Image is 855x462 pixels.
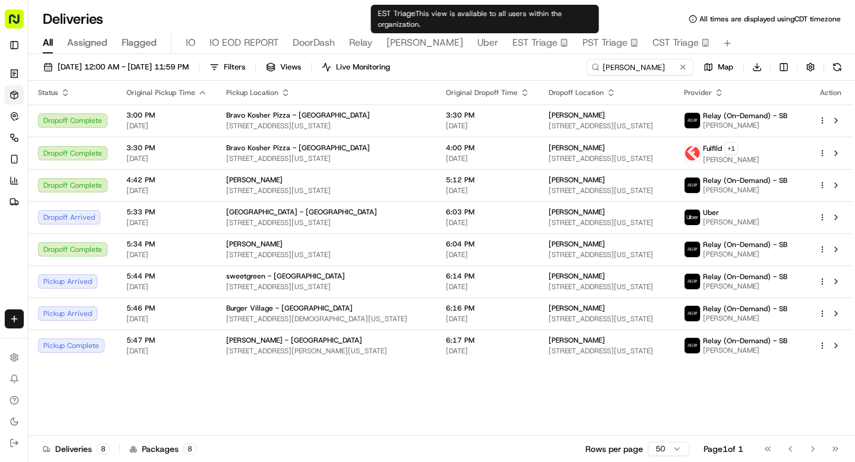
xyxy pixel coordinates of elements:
span: Relay (On-Demand) - SB [703,240,787,249]
span: Dropoff Location [549,88,604,97]
span: Bravo Kosher Pizza - [GEOGRAPHIC_DATA] [226,143,370,153]
div: EST Triage [371,5,599,33]
span: This view is available to all users within the organization. [378,9,562,29]
span: [STREET_ADDRESS][US_STATE] [549,346,665,356]
span: All [43,36,53,50]
button: Refresh [829,59,845,75]
span: [DATE] [126,346,207,356]
span: Assigned [67,36,107,50]
div: Page 1 of 1 [704,443,743,455]
img: relay_logo_black.png [685,274,700,289]
span: [STREET_ADDRESS][US_STATE] [226,250,427,260]
button: Map [698,59,739,75]
span: 5:34 PM [126,239,207,249]
span: 5:44 PM [126,271,207,281]
span: [DATE] [126,250,207,260]
span: [PERSON_NAME] [703,314,787,323]
span: [STREET_ADDRESS][US_STATE] [549,121,665,131]
span: [STREET_ADDRESS][PERSON_NAME][US_STATE] [226,346,427,356]
img: relay_logo_black.png [685,178,700,193]
span: Status [38,88,58,97]
span: 5:46 PM [126,303,207,313]
span: [DATE] [126,218,207,227]
span: [DATE] [446,154,530,163]
span: [PERSON_NAME] [703,155,759,164]
input: Type to search [587,59,693,75]
span: CST Triage [653,36,699,50]
span: [PERSON_NAME] [549,271,605,281]
button: +1 [724,142,738,155]
span: [STREET_ADDRESS][US_STATE] [549,250,665,260]
span: 6:16 PM [446,303,530,313]
img: uber-new-logo.jpeg [685,210,700,225]
span: [PERSON_NAME] [549,175,605,185]
img: relay_logo_black.png [685,113,700,128]
span: [STREET_ADDRESS][US_STATE] [226,154,427,163]
span: Filters [224,62,245,72]
span: Uber [477,36,498,50]
span: [DATE] [446,250,530,260]
span: 6:03 PM [446,207,530,217]
span: [DATE] [126,314,207,324]
div: 8 [183,444,197,454]
span: [DATE] [126,121,207,131]
span: [STREET_ADDRESS][US_STATE] [226,218,427,227]
span: [PERSON_NAME] [703,249,787,259]
span: 3:30 PM [446,110,530,120]
span: Original Dropoff Time [446,88,518,97]
span: [STREET_ADDRESS][US_STATE] [226,282,427,292]
span: [DATE] [126,186,207,195]
span: [DATE] [446,282,530,292]
button: Live Monitoring [316,59,395,75]
span: [PERSON_NAME] [549,303,605,313]
span: Map [718,62,733,72]
span: Live Monitoring [336,62,390,72]
span: [STREET_ADDRESS][DEMOGRAPHIC_DATA][US_STATE] [226,314,427,324]
span: [DATE] [446,314,530,324]
span: [PERSON_NAME] [549,143,605,153]
span: [PERSON_NAME] [703,281,787,291]
div: 8 [97,444,110,454]
span: 3:30 PM [126,143,207,153]
span: [PERSON_NAME] [226,239,283,249]
span: [STREET_ADDRESS][US_STATE] [549,154,665,163]
span: [STREET_ADDRESS][US_STATE] [226,121,427,131]
span: Relay [349,36,372,50]
img: relay_logo_black.png [685,306,700,321]
span: Relay (On-Demand) - SB [703,111,787,121]
span: [STREET_ADDRESS][US_STATE] [549,186,665,195]
span: [DATE] 12:00 AM - [DATE] 11:59 PM [58,62,189,72]
img: relay_logo_black.png [685,338,700,353]
span: 6:04 PM [446,239,530,249]
span: 4:00 PM [446,143,530,153]
span: PST Triage [582,36,628,50]
span: Relay (On-Demand) - SB [703,304,787,314]
span: [DATE] [126,154,207,163]
h1: Deliveries [43,10,103,29]
span: [PERSON_NAME] [387,36,463,50]
span: [DATE] [446,218,530,227]
button: [DATE] 12:00 AM - [DATE] 11:59 PM [38,59,194,75]
span: 6:14 PM [446,271,530,281]
span: IO [186,36,195,50]
span: sweetgreen - [GEOGRAPHIC_DATA] [226,271,345,281]
span: [PERSON_NAME] - [GEOGRAPHIC_DATA] [226,336,362,345]
span: Fulflld [703,144,722,153]
span: DoorDash [293,36,335,50]
span: [DATE] [446,186,530,195]
span: Flagged [122,36,157,50]
span: 5:47 PM [126,336,207,345]
span: IO EOD REPORT [210,36,278,50]
span: [STREET_ADDRESS][US_STATE] [549,314,665,324]
span: Burger Village - [GEOGRAPHIC_DATA] [226,303,353,313]
span: [PERSON_NAME] [549,336,605,345]
span: 6:17 PM [446,336,530,345]
img: profile_Fulflld_OnFleet_Thistle_SF.png [685,145,700,161]
span: Uber [703,208,719,217]
span: Pickup Location [226,88,278,97]
span: 5:33 PM [126,207,207,217]
span: [GEOGRAPHIC_DATA] - [GEOGRAPHIC_DATA] [226,207,377,217]
button: Filters [204,59,251,75]
p: Rows per page [585,443,643,455]
span: [PERSON_NAME] [703,217,759,227]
